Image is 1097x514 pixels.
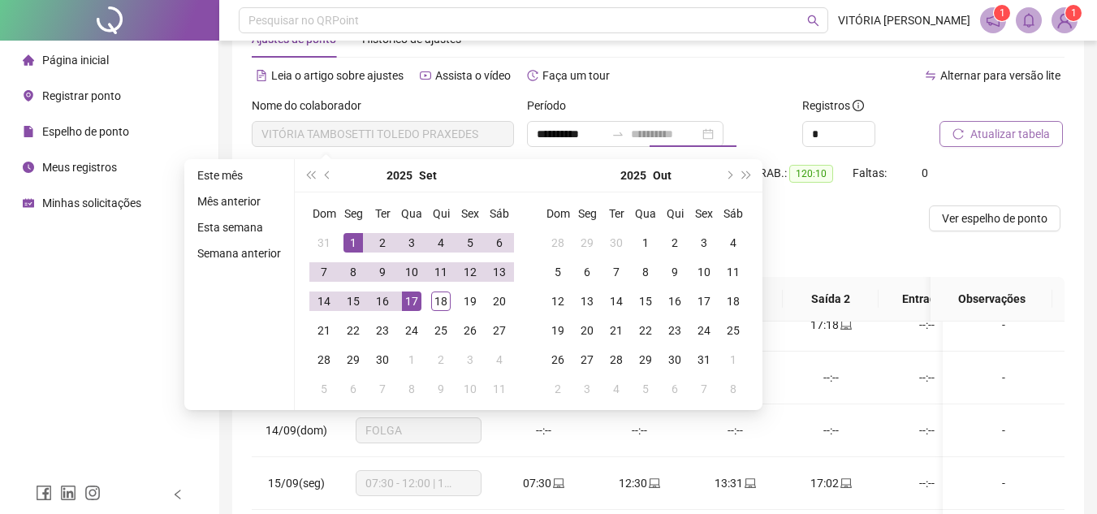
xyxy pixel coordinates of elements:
div: --:-- [796,421,866,439]
div: 30 [373,350,392,369]
td: 2025-10-27 [572,345,602,374]
div: 29 [577,233,597,253]
div: 13:31 [700,474,770,492]
div: 25 [431,321,451,340]
td: 2025-10-02 [660,228,689,257]
div: --:-- [892,369,961,387]
span: 07:30 - 12:00 | 13:00 - 17:18 [365,471,472,495]
div: 5 [548,262,568,282]
div: 31 [314,233,334,253]
div: 19 [548,321,568,340]
td: 2025-09-15 [339,287,368,316]
td: 2025-10-10 [689,257,719,287]
div: 20 [490,292,509,311]
td: 2025-09-02 [368,228,397,257]
td: 2025-10-18 [719,287,748,316]
th: Entrada 3 [879,277,974,322]
td: 2025-10-04 [485,345,514,374]
div: 17:02 [796,474,866,492]
div: 24 [694,321,714,340]
td: 2025-10-20 [572,316,602,345]
td: 2025-09-22 [339,316,368,345]
div: 21 [607,321,626,340]
span: file-text [256,70,267,81]
div: 28 [314,350,334,369]
div: 8 [343,262,363,282]
li: Esta semana [191,218,287,237]
span: Espelho de ponto [42,125,129,138]
td: 2025-09-10 [397,257,426,287]
div: 20 [577,321,597,340]
span: swap-right [611,127,624,140]
span: youtube [420,70,431,81]
td: 2025-09-03 [397,228,426,257]
td: 2025-09-18 [426,287,456,316]
td: 2025-10-08 [631,257,660,287]
td: 2025-10-06 [572,257,602,287]
div: --:-- [892,316,961,334]
button: super-prev-year [301,159,319,192]
td: 2025-09-07 [309,257,339,287]
span: laptop [839,319,852,330]
td: 2025-09-30 [368,345,397,374]
th: Seg [339,199,368,228]
div: 30 [607,233,626,253]
span: 0 [922,166,928,179]
span: to [611,127,624,140]
td: 2025-09-14 [309,287,339,316]
td: 2025-09-12 [456,257,485,287]
span: clock-circle [23,162,34,173]
td: 2025-11-05 [631,374,660,404]
li: Mês anterior [191,192,287,211]
div: 23 [665,321,685,340]
div: 11 [723,262,743,282]
button: year panel [387,159,412,192]
div: 4 [431,233,451,253]
td: 2025-10-09 [660,257,689,287]
td: 2025-10-30 [660,345,689,374]
th: Sáb [719,199,748,228]
th: Qui [426,199,456,228]
span: 1 [1071,7,1077,19]
td: 2025-10-28 [602,345,631,374]
td: 2025-09-13 [485,257,514,287]
td: 2025-10-13 [572,287,602,316]
td: 2025-08-31 [309,228,339,257]
span: VITÓRIA TAMBOSETTI TOLEDO PRAXEDES [261,122,504,146]
td: 2025-09-25 [426,316,456,345]
span: schedule [23,197,34,209]
div: 1 [636,233,655,253]
div: 16 [373,292,392,311]
td: 2025-10-02 [426,345,456,374]
span: Registrar ponto [42,89,121,102]
span: info-circle [853,100,864,111]
div: 6 [577,262,597,282]
td: 2025-09-05 [456,228,485,257]
div: 17:18 [796,316,866,334]
div: 07:30 [508,474,578,492]
th: Sáb [485,199,514,228]
td: 2025-10-04 [719,228,748,257]
td: 2025-10-05 [543,257,572,287]
th: Seg [572,199,602,228]
td: 2025-10-11 [485,374,514,404]
div: 13 [577,292,597,311]
button: super-next-year [738,159,756,192]
div: 3 [402,233,421,253]
div: 25 [723,321,743,340]
span: laptop [551,477,564,489]
span: swap [925,70,936,81]
td: 2025-09-23 [368,316,397,345]
span: history [527,70,538,81]
td: 2025-10-10 [456,374,485,404]
div: 3 [577,379,597,399]
span: Minhas solicitações [42,197,141,209]
div: 5 [460,233,480,253]
td: 2025-09-09 [368,257,397,287]
div: 9 [665,262,685,282]
td: 2025-10-07 [368,374,397,404]
span: Observações [944,290,1039,308]
td: 2025-10-14 [602,287,631,316]
td: 2025-10-03 [689,228,719,257]
td: 2025-09-21 [309,316,339,345]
